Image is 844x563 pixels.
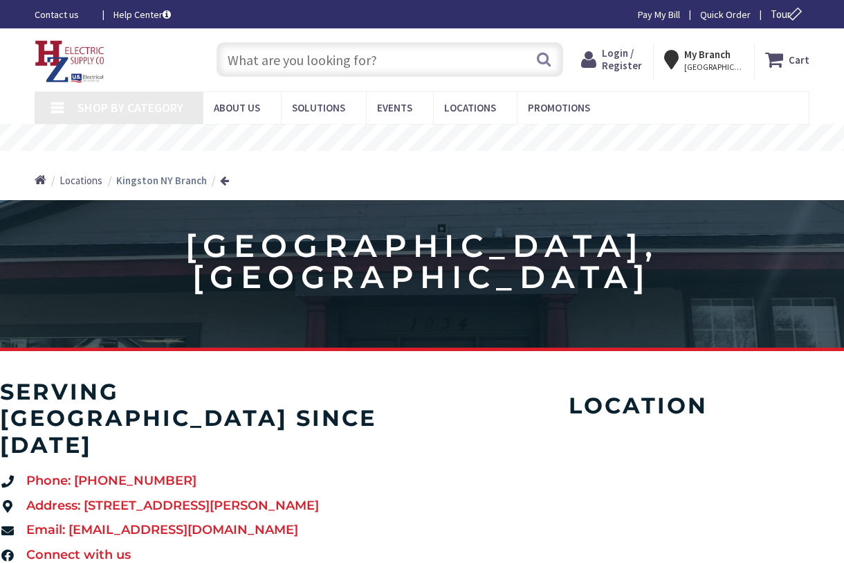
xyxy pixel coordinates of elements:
[23,497,319,515] span: Address: [STREET_ADDRESS][PERSON_NAME]
[664,47,743,72] div: My Branch [GEOGRAPHIC_DATA], [GEOGRAPHIC_DATA]
[292,101,345,114] span: Solutions
[602,46,642,72] span: Login / Register
[765,47,809,72] a: Cart
[59,174,102,187] span: Locations
[450,393,827,419] h4: Location
[113,8,171,21] a: Help Center
[217,42,563,77] input: What are you looking for?
[59,173,102,188] a: Locations
[116,174,207,187] strong: Kingston NY Branch
[444,101,496,114] span: Locations
[684,62,743,73] span: [GEOGRAPHIC_DATA], [GEOGRAPHIC_DATA]
[581,47,642,72] a: Login / Register
[23,521,298,539] span: Email: [EMAIL_ADDRESS][DOMAIN_NAME]
[789,47,809,72] strong: Cart
[700,8,751,21] a: Quick Order
[23,472,196,490] span: Phone: [PHONE_NUMBER]
[77,100,183,116] span: Shop By Category
[35,8,91,21] a: Contact us
[638,8,680,21] a: Pay My Bill
[771,8,806,21] span: Tour
[214,101,260,114] span: About Us
[528,101,590,114] span: Promotions
[684,48,731,61] strong: My Branch
[35,40,105,83] img: HZ Electric Supply
[377,101,412,114] span: Events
